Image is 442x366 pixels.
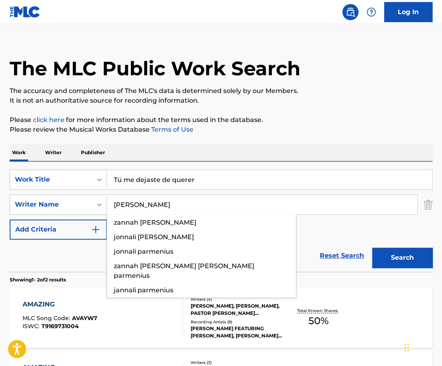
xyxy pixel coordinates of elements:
span: jannali parmenius [114,286,173,294]
div: Recording Artists ( 8 ) [191,319,284,325]
a: Public Search [342,4,358,20]
p: Total Known Shares: [297,308,340,314]
a: Log In [384,2,432,22]
p: Showing 1 - 2 of 2 results [10,276,66,283]
img: Delete Criterion [423,194,432,215]
div: [PERSON_NAME] FEATURING [PERSON_NAME], [PERSON_NAME], [PERSON_NAME], EXPERIENCE LIFE WORSHIP, [PE... [191,325,284,339]
img: 9d2ae6d4665cec9f34b9.svg [91,225,101,234]
h1: The MLC Public Work Search [10,56,300,81]
p: It is not an authoritative source for recording information. [10,96,432,105]
div: Help [363,4,379,20]
span: MLC Song Code : [23,314,72,322]
a: Reset Search [316,247,368,265]
iframe: Chat Widget [402,327,442,366]
span: ISWC : [23,323,41,330]
img: help [366,7,376,17]
button: Add Criteria [10,219,107,240]
p: The accuracy and completeness of The MLC's data is determined solely by our Members. [10,86,432,96]
div: Writer Name [15,200,87,209]
p: Work [10,144,28,161]
a: click here [33,116,64,124]
img: MLC Logo [10,6,41,18]
a: AMAZINGMLC Song Code:AVAYW7ISWC:T9169731004Writers (4)[PERSON_NAME], [PERSON_NAME], PASTOR [PERSO... [10,287,432,348]
span: zannah [PERSON_NAME] [114,219,196,226]
div: Drag [404,335,409,360]
p: Writer [43,144,64,161]
form: Search Form [10,170,432,272]
p: Please review the Musical Works Database [10,125,432,134]
div: Work Title [15,175,87,184]
span: zannah [PERSON_NAME] [PERSON_NAME] parmenius [114,262,254,279]
span: AVAYW7 [72,314,97,322]
img: search [345,7,355,17]
p: Please for more information about the terms used in the database. [10,115,432,125]
button: Search [372,248,432,268]
div: AMAZING [23,300,97,309]
span: jonnali [PERSON_NAME] [114,233,194,241]
p: Publisher [78,144,107,161]
span: T9169731004 [41,323,79,330]
span: jonnali parmenius [114,248,173,255]
div: Writers ( 3 ) [191,360,284,366]
div: [PERSON_NAME], [PERSON_NAME], PASTOR [PERSON_NAME] [PERSON_NAME] [191,302,284,317]
a: Terms of Use [150,126,193,133]
div: Writers ( 4 ) [191,296,284,302]
span: 50 % [308,314,329,328]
